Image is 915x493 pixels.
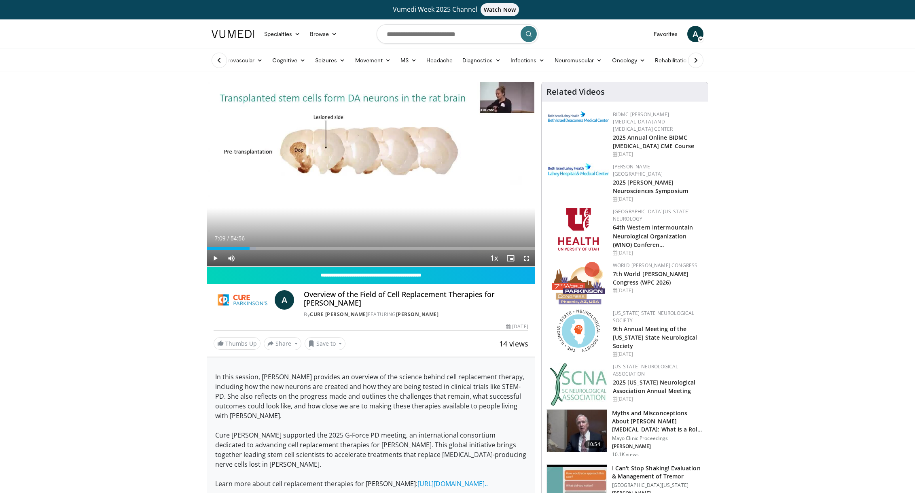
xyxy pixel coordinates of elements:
h3: I Can't Stop Shaking! Evaluation & Management of Tremor [612,464,703,480]
a: World [PERSON_NAME] Congress [613,262,698,269]
a: 9th Annual Meeting of the [US_STATE] State Neurological Society [613,325,697,350]
a: A [687,26,703,42]
a: Infections [506,52,550,68]
a: 10:54 Myths and Misconceptions About [PERSON_NAME][MEDICAL_DATA]: What Is a Role of … Mayo Clinic... [546,409,703,458]
a: Oncology [607,52,650,68]
p: [GEOGRAPHIC_DATA][US_STATE] [612,482,703,489]
a: Favorites [649,26,682,42]
p: Mayo Clinic Proceedings [612,435,703,442]
video-js: Video Player [207,82,535,267]
span: Cure [PERSON_NAME] supported the 2025 G-Force PD meeting, an international consortium dedicated t... [215,431,526,469]
span: / [227,235,229,242]
p: [PERSON_NAME] [612,443,703,450]
h3: Myths and Misconceptions About [PERSON_NAME][MEDICAL_DATA]: What Is a Role of … [612,409,703,433]
a: Neuromuscular [550,52,607,68]
a: 64th Western Intermountain Neurological Organization (WINO) Conferen… [613,223,693,248]
a: BIDMC [PERSON_NAME][MEDICAL_DATA] and [MEDICAL_DATA] Center [613,111,673,132]
div: [DATE] [613,151,701,158]
button: Enable picture-in-picture mode [502,250,519,266]
div: [DATE] [613,351,701,358]
img: f6362829-b0a3-407d-a044-59546adfd345.png.150x105_q85_autocrop_double_scale_upscale_version-0.2.png [558,208,599,251]
a: Specialties [259,26,305,42]
span: In this session, [PERSON_NAME] provides an overview of the science behind cell replacement therap... [215,372,524,420]
a: [US_STATE] State Neurological Society [613,310,695,324]
span: 14 views [499,339,528,348]
a: Thumbs Up [214,337,261,350]
img: Cure Parkinson's [214,290,271,310]
img: 16fe1da8-a9a0-4f15-bd45-1dd1acf19c34.png.150x105_q85_autocrop_double_scale_upscale_version-0.2.png [552,262,605,304]
span: 10:54 [584,440,604,448]
h4: Related Videos [546,87,605,97]
img: 71a8b48c-8850-4916-bbdd-e2f3ccf11ef9.png.150x105_q85_autocrop_double_scale_upscale_version-0.2.png [557,310,600,352]
div: Progress Bar [207,247,535,250]
a: [GEOGRAPHIC_DATA][US_STATE] Neurology [613,208,690,222]
h4: Overview of the Field of Cell Replacement Therapies for [PERSON_NAME] [304,290,528,308]
a: Rehabilitation [650,52,695,68]
a: Movement [350,52,396,68]
div: [DATE] [613,249,701,257]
img: c96b19ec-a48b-46a9-9095-935f19585444.png.150x105_q85_autocrop_double_scale_upscale_version-0.2.png [548,111,609,122]
a: 7th World [PERSON_NAME] Congress (WPC 2026) [613,270,688,286]
button: Share [264,337,301,350]
p: 10.1K views [612,451,639,458]
div: [DATE] [613,195,701,203]
a: [PERSON_NAME] [396,311,439,318]
a: Vumedi Week 2025 ChannelWatch Now [213,3,702,16]
button: Mute [223,250,239,266]
span: Watch Now [481,3,519,16]
span: 54:56 [231,235,245,242]
a: [PERSON_NAME][GEOGRAPHIC_DATA] [613,163,663,177]
img: e7977282-282c-4444-820d-7cc2733560fd.jpg.150x105_q85_autocrop_double_scale_upscale_version-0.2.jpg [548,163,609,176]
img: VuMedi Logo [212,30,254,38]
div: By FEATURING [304,311,528,318]
a: Seizures [310,52,350,68]
img: b123db18-9392-45ae-ad1d-42c3758a27aa.jpg.150x105_q85_autocrop_double_scale_upscale_version-0.2.jpg [550,363,607,406]
a: Cure [PERSON_NAME] [310,311,368,318]
img: dd4ea4d2-548e-40e2-8487-b77733a70694.150x105_q85_crop-smart_upscale.jpg [547,410,607,452]
a: [US_STATE] Neurological Association [613,363,678,377]
a: 2025 Annual Online BIDMC [MEDICAL_DATA] CME Course [613,134,695,150]
div: [DATE] [506,323,528,330]
a: MS [396,52,421,68]
input: Search topics, interventions [377,24,538,44]
a: Headache [421,52,457,68]
button: Play [207,250,223,266]
a: A [275,290,294,310]
button: Save to [305,337,346,350]
a: Browse [305,26,342,42]
button: Fullscreen [519,250,535,266]
a: Cognitive [267,52,310,68]
a: Cerebrovascular [207,52,267,68]
span: 7:09 [214,235,225,242]
div: [DATE] [613,287,701,294]
span: Vumedi Week 2025 Channel [393,5,522,14]
span: Learn more about cell replacement therapies for [PERSON_NAME]: [215,479,417,488]
a: 2025 [US_STATE] Neurological Association Annual Meeting [613,378,696,395]
div: [DATE] [613,395,701,403]
a: 2025 [PERSON_NAME] Neurosciences Symposium [613,178,688,195]
a: [URL][DOMAIN_NAME].. [417,479,488,488]
button: Playback Rate [486,250,502,266]
a: Diagnostics [457,52,506,68]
